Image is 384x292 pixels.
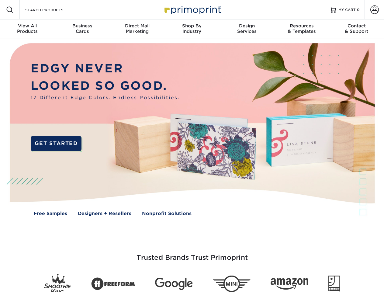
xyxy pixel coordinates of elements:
a: Resources& Templates [274,19,329,39]
span: 17 Different Edge Colors. Endless Possibilities. [31,94,180,101]
span: 0 [357,8,360,12]
span: MY CART [338,7,356,12]
a: Designers + Resellers [78,210,131,217]
img: Amazon [271,278,308,290]
a: Direct MailMarketing [110,19,164,39]
a: Nonprofit Solutions [142,210,192,217]
a: DesignServices [220,19,274,39]
a: BusinessCards [55,19,109,39]
p: EDGY NEVER [31,60,180,77]
a: Contact& Support [329,19,384,39]
input: SEARCH PRODUCTS..... [25,6,84,13]
span: Shop By [164,23,219,29]
div: & Templates [274,23,329,34]
img: Goodwill [328,276,340,292]
span: Design [220,23,274,29]
a: Free Samples [34,210,67,217]
a: GET STARTED [31,136,81,151]
span: Business [55,23,109,29]
a: Shop ByIndustry [164,19,219,39]
span: Resources [274,23,329,29]
p: LOOKED SO GOOD. [31,77,180,95]
div: Cards [55,23,109,34]
div: Marketing [110,23,164,34]
img: Google [155,278,193,290]
div: Industry [164,23,219,34]
h3: Trusted Brands Trust Primoprint [14,239,370,269]
div: & Support [329,23,384,34]
span: Contact [329,23,384,29]
div: Services [220,23,274,34]
img: Primoprint [162,3,223,16]
span: Direct Mail [110,23,164,29]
